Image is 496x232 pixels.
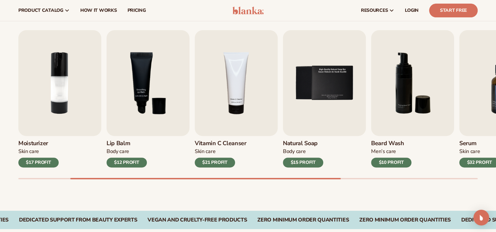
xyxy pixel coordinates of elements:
div: Men’s Care [371,148,411,155]
h3: Vitamin C Cleanser [195,140,247,147]
div: Private label products to start your beauty and self care line [DATE]. [18,15,193,22]
h3: Natural Soap [283,140,323,147]
div: $10 PROFIT [371,158,411,167]
span: LOGIN [405,8,419,13]
h3: Beard Wash [371,140,411,147]
div: DEDICATED SUPPORT FROM BEAUTY EXPERTS [19,217,137,223]
div: Skin Care [195,148,247,155]
a: 6 / 9 [371,30,454,167]
div: Body Care [107,148,147,155]
a: 4 / 9 [195,30,278,167]
span: pricing [127,8,146,13]
h3: Lip Balm [107,140,147,147]
div: Body Care [283,148,323,155]
div: Zero Minimum Order QuantitieS [359,217,451,223]
a: 2 / 9 [18,30,101,167]
div: $17 PROFIT [18,158,59,167]
span: resources [361,8,388,13]
div: Vegan and Cruelty-Free Products [148,217,247,223]
div: $15 PROFIT [283,158,323,167]
div: Skin Care [18,148,59,155]
div: $12 PROFIT [107,158,147,167]
div: Open Intercom Messenger [473,210,489,225]
div: Zero Minimum Order QuantitieS [257,217,349,223]
a: Start Free [429,4,478,17]
h3: Moisturizer [18,140,59,147]
img: logo [232,7,264,14]
div: $21 PROFIT [195,158,235,167]
span: product catalog [18,8,63,13]
a: 3 / 9 [107,30,189,167]
a: 5 / 9 [283,30,366,167]
span: How It Works [80,8,117,13]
